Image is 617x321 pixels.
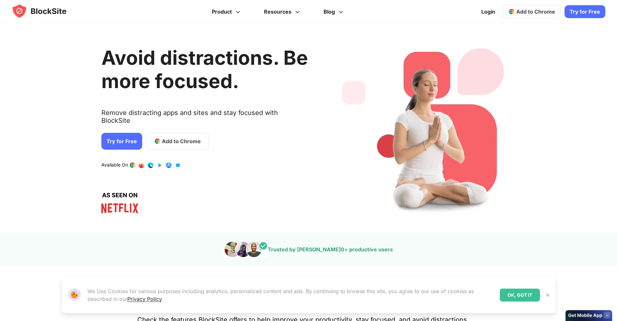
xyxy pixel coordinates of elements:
p: We Use Cookies for various purposes including analytics, personalized content and ads. By continu... [87,287,495,303]
a: Privacy Policy [127,296,162,302]
img: chrome-icon.svg [508,8,515,15]
text: Trusted by [PERSON_NAME] + productive users [268,246,393,253]
a: Add to Chrome [146,133,209,150]
text: Available On [101,162,128,168]
span: 0 [341,246,344,253]
div: OK, GOT IT [500,289,540,302]
a: Add to Chrome [503,5,561,18]
a: Try for Free [565,5,605,18]
img: pepole images [224,241,268,258]
a: Login [477,4,499,19]
h1: Avoid distractions. Be more focused. [101,46,308,93]
img: Close [545,292,550,298]
text: Remove distracting apps and sites and stay focused with BlockSite [101,109,308,130]
img: blocksite-icon.5d769676.svg [12,3,79,19]
a: Try for Free [101,133,142,150]
button: Close [543,291,552,299]
span: Add to Chrome [162,137,201,145]
span: Add to Chrome [516,8,555,15]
